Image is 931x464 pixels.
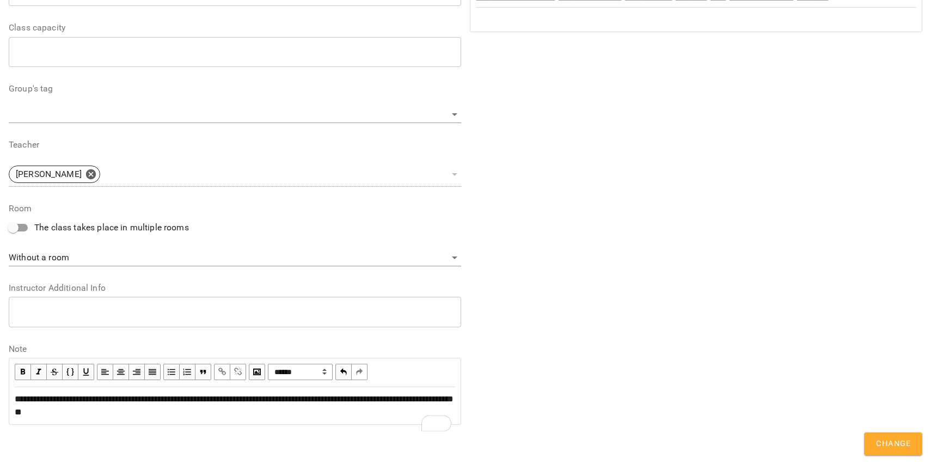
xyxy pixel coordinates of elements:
[864,432,922,455] button: Change
[63,364,78,380] button: Monospace
[145,364,161,380] button: Align Justify
[113,364,129,380] button: Align Center
[10,388,460,424] div: To enrich screen reader interactions, please activate Accessibility in Grammarly extension settings
[268,364,333,380] span: Normal
[180,364,195,380] button: OL
[230,364,246,380] button: Remove Link
[214,364,230,380] button: Link
[352,364,367,380] button: Redo
[9,141,461,149] label: Teacher
[268,364,333,380] select: Block type
[335,364,352,380] button: Undo
[195,364,211,380] button: Blockquote
[249,364,265,380] button: Image
[9,23,461,32] label: Class capacity
[15,364,31,380] button: Bold
[9,166,100,183] div: [PERSON_NAME]
[471,8,921,31] div: Edit text
[9,284,461,292] label: Instructor Additional Info
[129,364,145,380] button: Align Right
[876,437,910,451] span: Change
[9,162,461,187] div: [PERSON_NAME]
[9,345,461,353] label: Note
[163,364,180,380] button: UL
[97,364,113,380] button: Align Left
[9,84,461,93] label: Group's tag
[16,168,82,181] p: [PERSON_NAME]
[78,364,94,380] button: Underline
[9,249,461,267] div: Without a room
[34,221,189,234] span: The class takes place in multiple rooms
[31,364,47,380] button: Italic
[9,204,461,213] label: Room
[47,364,63,380] button: Strikethrough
